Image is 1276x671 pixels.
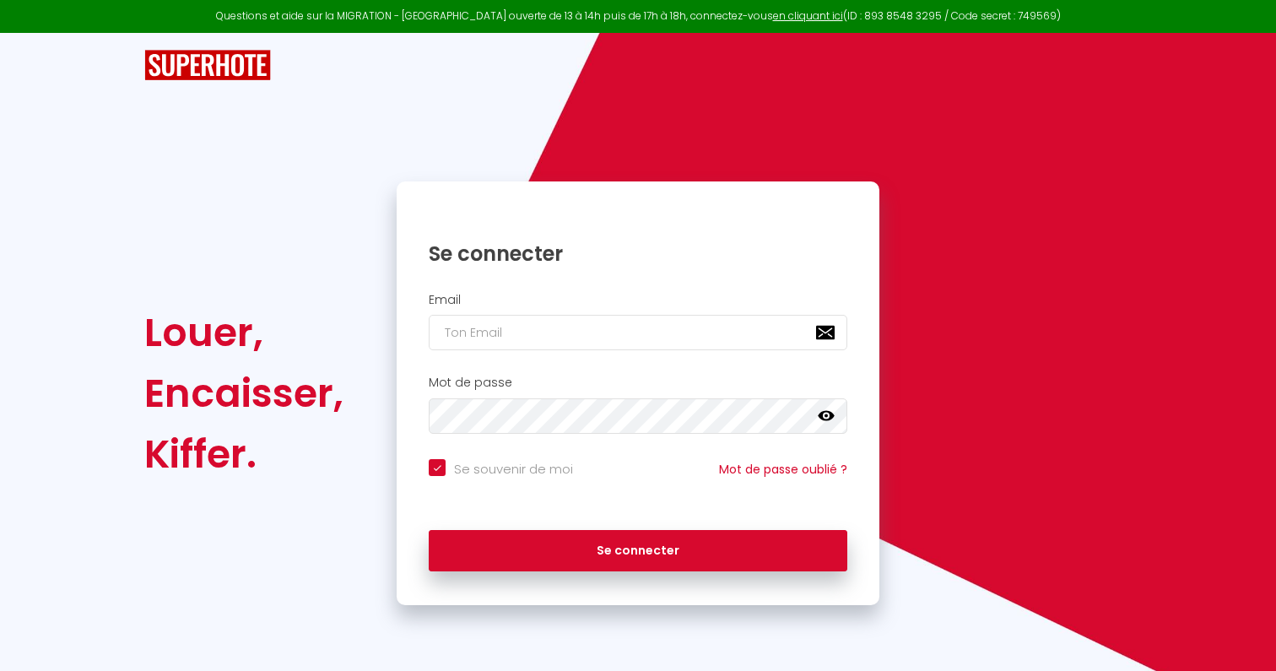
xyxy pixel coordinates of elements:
[773,8,843,23] a: en cliquant ici
[144,302,343,363] div: Louer,
[429,293,847,307] h2: Email
[144,363,343,424] div: Encaisser,
[719,461,847,478] a: Mot de passe oublié ?
[144,50,271,81] img: SuperHote logo
[429,530,847,572] button: Se connecter
[429,241,847,267] h1: Se connecter
[144,424,343,484] div: Kiffer.
[429,376,847,390] h2: Mot de passe
[429,315,847,350] input: Ton Email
